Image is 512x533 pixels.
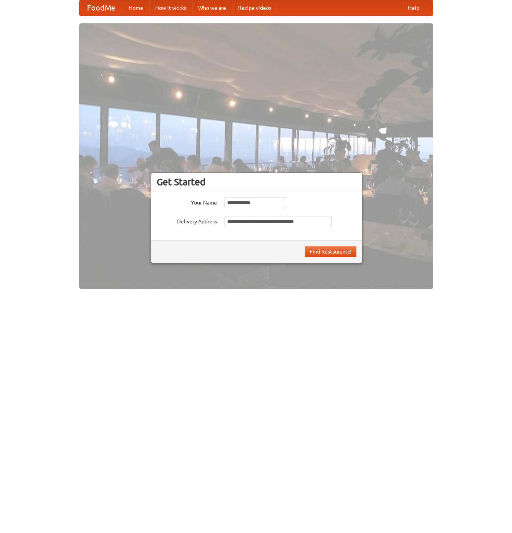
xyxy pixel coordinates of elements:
label: Your Name [157,197,217,206]
a: Help [402,0,425,15]
a: Home [123,0,149,15]
a: FoodMe [79,0,123,15]
h3: Get Started [157,176,356,188]
a: How it works [149,0,192,15]
a: Recipe videos [232,0,277,15]
button: Find Restaurants! [305,246,356,257]
a: Who we are [192,0,232,15]
label: Delivery Address [157,216,217,225]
